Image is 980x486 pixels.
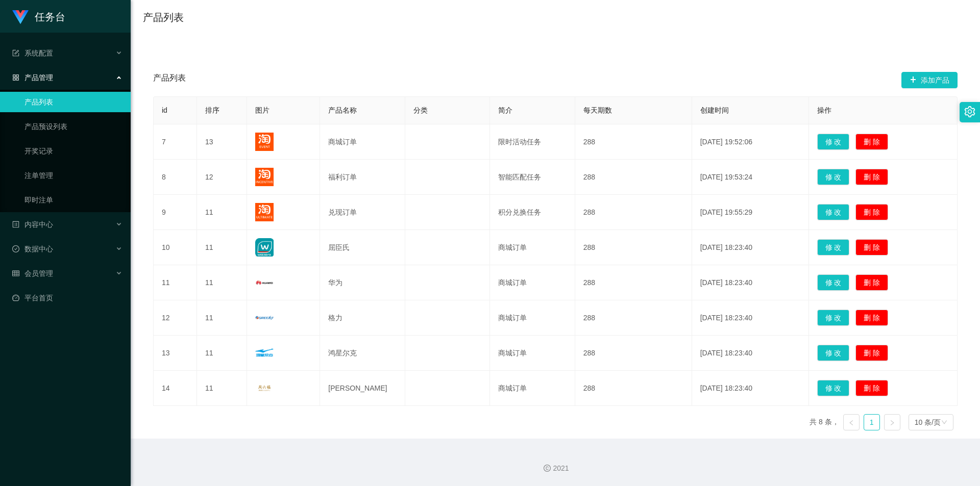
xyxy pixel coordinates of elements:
td: 11 [154,265,197,300]
img: 689f1199afd67.png [255,273,274,292]
td: 13 [154,336,197,371]
td: 11 [197,265,247,300]
td: 屈臣氏 [320,230,405,265]
span: 简介 [498,106,512,114]
button: 修 改 [817,310,850,326]
div: 2021 [139,463,972,474]
button: 删 除 [855,310,888,326]
img: 68a004d50ba47.png [255,203,274,221]
td: [DATE] 19:53:24 [692,160,809,195]
img: 689f11c7de789.png [255,344,274,362]
i: 图标: down [941,419,947,426]
span: 会员管理 [12,269,53,277]
a: 产品列表 [24,92,122,112]
td: 福利订单 [320,160,405,195]
img: 68a004cec2cb9.png [255,168,274,186]
td: [PERSON_NAME] [320,371,405,406]
a: 图标: dashboard平台首页 [12,288,122,308]
span: id [162,106,167,114]
button: 删 除 [855,134,888,150]
td: 商城订单 [490,300,575,336]
td: 华为 [320,265,405,300]
span: 操作 [817,106,831,114]
button: 图标: plus添加产品 [901,72,958,88]
span: 排序 [205,106,219,114]
div: 10 条/页 [915,415,941,430]
td: 商城订单 [490,336,575,371]
td: 格力 [320,300,405,336]
span: 系统配置 [12,49,53,57]
button: 修 改 [817,204,850,220]
span: 产品名称 [328,106,357,114]
td: 商城订单 [490,371,575,406]
button: 修 改 [817,380,850,396]
td: 8 [154,160,197,195]
span: 分类 [413,106,428,114]
button: 删 除 [855,274,888,291]
span: 每天期数 [583,106,612,114]
i: 图标: left [848,420,854,426]
td: 9 [154,195,197,230]
i: 图标: copyright [544,465,551,472]
td: 288 [575,195,692,230]
button: 修 改 [817,239,850,255]
td: 兑现订单 [320,195,405,230]
button: 修 改 [817,274,850,291]
td: [DATE] 18:23:40 [692,230,809,265]
td: 11 [197,336,247,371]
td: [DATE] 19:55:29 [692,195,809,230]
td: 10 [154,230,197,265]
td: [DATE] 18:23:40 [692,265,809,300]
img: logo.9652507e.png [12,10,29,24]
span: 产品管理 [12,73,53,82]
button: 修 改 [817,134,850,150]
td: 11 [197,195,247,230]
img: 68176a989e162.jpg [255,238,274,257]
td: 288 [575,371,692,406]
span: 创建时间 [700,106,729,114]
button: 删 除 [855,380,888,396]
li: 上一页 [843,414,860,430]
i: 图标: appstore-o [12,74,19,81]
button: 删 除 [855,239,888,255]
button: 删 除 [855,204,888,220]
i: 图标: setting [964,106,975,117]
td: 13 [197,124,247,160]
td: [DATE] 18:23:40 [692,300,809,336]
i: 图标: form [12,49,19,57]
i: 图标: check-circle-o [12,245,19,252]
td: 11 [197,230,247,265]
td: 7 [154,124,197,160]
a: 开奖记录 [24,141,122,161]
td: 限时活动任务 [490,124,575,160]
img: 689de6352d57d.png [255,133,274,151]
a: 即时注单 [24,190,122,210]
td: [DATE] 19:52:06 [692,124,809,160]
span: 数据中心 [12,245,53,253]
button: 修 改 [817,169,850,185]
td: 商城订单 [490,265,575,300]
span: 内容中心 [12,220,53,228]
a: 产品预设列表 [24,116,122,137]
td: 288 [575,160,692,195]
td: 14 [154,371,197,406]
a: 注单管理 [24,165,122,186]
h1: 产品列表 [143,10,184,25]
i: 图标: right [889,420,895,426]
td: [DATE] 18:23:40 [692,336,809,371]
td: 288 [575,336,692,371]
td: 商城订单 [320,124,405,160]
i: 图标: table [12,270,19,277]
td: 12 [154,300,197,336]
img: 689f11dc4bec6.png [255,379,274,397]
a: 任务台 [12,12,65,20]
td: 积分兑换任务 [490,195,575,230]
h1: 任务台 [35,1,65,33]
td: 商城订单 [490,230,575,265]
td: 288 [575,265,692,300]
td: 11 [197,300,247,336]
i: 图标: profile [12,221,19,228]
a: 1 [864,415,879,430]
button: 修 改 [817,345,850,361]
td: [DATE] 18:23:40 [692,371,809,406]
